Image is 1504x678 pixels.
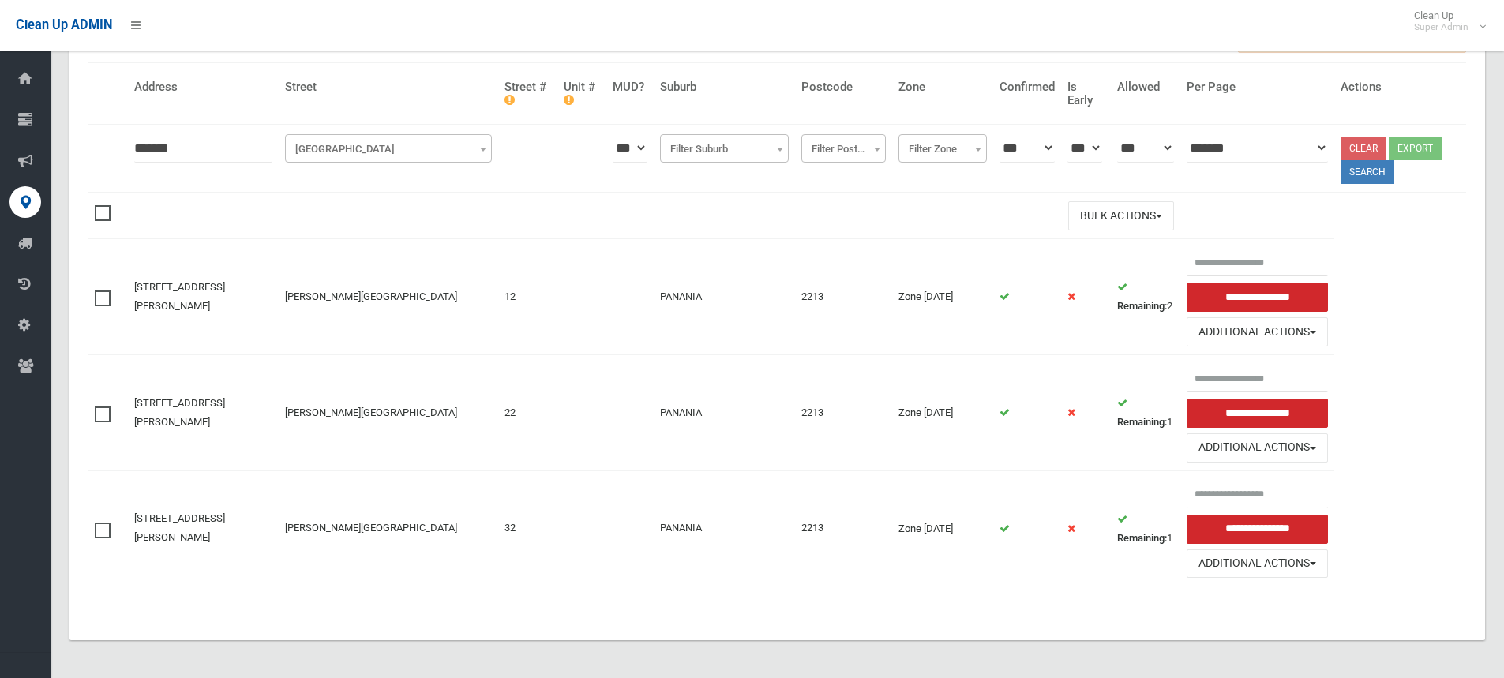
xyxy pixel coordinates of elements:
td: 1 [1111,355,1180,471]
td: PANANIA [654,355,794,471]
span: Filter Postcode [805,138,882,160]
a: [STREET_ADDRESS][PERSON_NAME] [134,397,225,428]
strong: Remaining: [1117,300,1167,312]
button: Bulk Actions [1068,201,1174,230]
button: Search [1341,160,1394,184]
td: PANANIA [654,470,794,586]
td: 1 [1111,470,1180,586]
h4: Per Page [1187,81,1329,94]
button: Additional Actions [1187,549,1329,579]
span: Filter Street [289,138,488,160]
td: 2213 [795,470,892,586]
h4: Confirmed [1000,81,1055,94]
a: [STREET_ADDRESS][PERSON_NAME] [134,281,225,312]
h4: MUD? [613,81,648,94]
span: Clean Up ADMIN [16,17,112,32]
td: 2213 [795,355,892,471]
button: Additional Actions [1187,433,1329,463]
td: [PERSON_NAME][GEOGRAPHIC_DATA] [279,355,498,471]
span: Filter Zone [898,134,988,163]
td: 2 [1111,239,1180,355]
h4: Unit # [564,81,600,107]
a: [STREET_ADDRESS][PERSON_NAME] [134,512,225,543]
span: Clean Up [1406,9,1484,33]
h4: Suburb [660,81,788,94]
button: Additional Actions [1187,317,1329,346]
strong: Remaining: [1117,416,1167,428]
td: Zone [DATE] [892,355,994,471]
span: Filter Suburb [664,138,784,160]
span: Filter Zone [902,138,984,160]
h4: Zone [898,81,988,94]
td: 12 [498,239,557,355]
span: Filter Suburb [660,134,788,163]
td: 2213 [795,239,892,355]
h4: Actions [1341,81,1460,94]
td: 32 [498,470,557,586]
td: [PERSON_NAME][GEOGRAPHIC_DATA] [279,470,498,586]
a: Clear [1341,137,1386,160]
td: Zone [DATE] [892,239,994,355]
h4: Allowed [1117,81,1174,94]
button: Export [1389,137,1442,160]
h4: Street # [504,81,551,107]
span: Filter Postcode [801,134,886,163]
small: Super Admin [1414,21,1468,33]
td: 22 [498,355,557,471]
span: Filter Street [285,134,492,163]
strong: Remaining: [1117,532,1167,544]
h4: Is Early [1067,81,1104,107]
h4: Street [285,81,492,94]
h4: Postcode [801,81,886,94]
td: Zone [DATE] [892,470,994,586]
td: [PERSON_NAME][GEOGRAPHIC_DATA] [279,239,498,355]
h4: Address [134,81,272,94]
td: PANANIA [654,239,794,355]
